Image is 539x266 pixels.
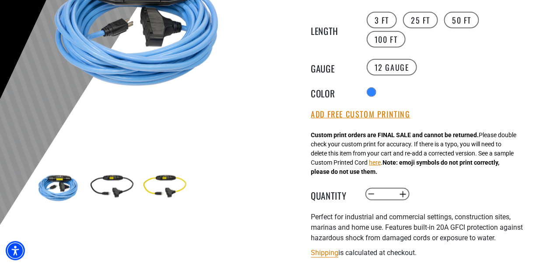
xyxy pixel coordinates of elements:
[311,131,479,138] strong: Custom print orders are FINAL SALE and cannot be returned.
[139,162,190,212] img: yellow
[311,247,525,259] div: is calculated at checkout.
[311,131,517,176] div: Please double check your custom print for accuracy. If there is a typo, you will need to delete t...
[311,24,355,35] legend: Length
[311,249,339,257] a: Shipping
[311,86,355,98] legend: Color
[6,241,25,260] div: Accessibility Menu
[311,110,410,119] button: Add Free Custom Printing
[33,162,84,212] img: Light Blue
[86,162,137,212] img: black
[367,12,397,28] label: 3 FT
[367,31,406,48] label: 100 FT
[311,189,355,200] label: Quantity
[369,158,381,167] button: here
[403,12,438,28] label: 25 FT
[367,59,417,76] label: 12 Gauge
[311,159,500,175] strong: Note: emoji symbols do not print correctly, please do not use them.
[311,62,355,73] legend: Gauge
[311,213,523,242] span: Perfect for industrial and commercial settings, construction sites, marinas and home use. Feature...
[444,12,479,28] label: 50 FT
